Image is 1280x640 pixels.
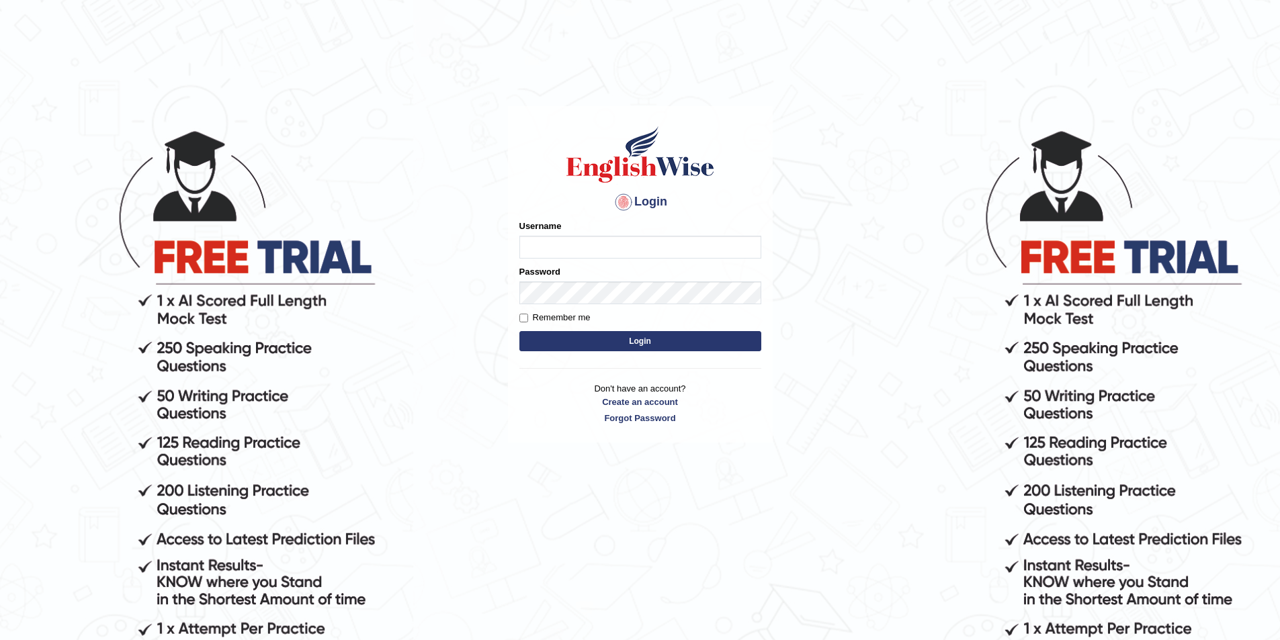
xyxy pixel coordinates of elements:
[519,396,761,408] a: Create an account
[519,382,761,424] p: Don't have an account?
[564,124,717,185] img: Logo of English Wise sign in for intelligent practice with AI
[519,412,761,424] a: Forgot Password
[519,265,560,278] label: Password
[519,314,528,322] input: Remember me
[519,220,562,232] label: Username
[519,311,591,324] label: Remember me
[519,331,761,351] button: Login
[519,191,761,213] h4: Login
